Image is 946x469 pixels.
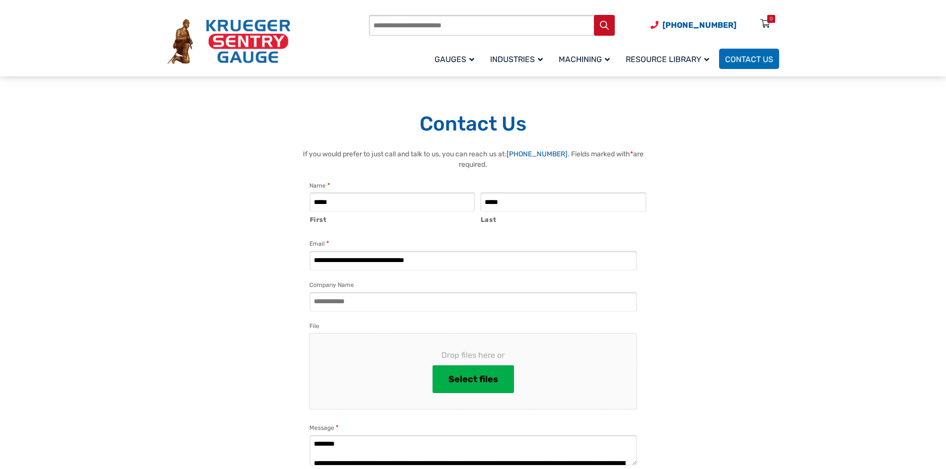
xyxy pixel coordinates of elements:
span: Contact Us [725,55,773,64]
label: Email [309,239,329,249]
a: [PHONE_NUMBER] [507,150,568,158]
span: Industries [490,55,543,64]
a: Phone Number (920) 434-8860 [651,19,736,31]
a: Gauges [429,47,484,70]
span: Machining [559,55,610,64]
label: Company Name [309,280,354,290]
a: Resource Library [620,47,719,70]
span: Gauges [435,55,474,64]
span: Resource Library [626,55,709,64]
label: Message [309,423,339,433]
div: 0 [770,15,773,23]
img: Krueger Sentry Gauge [167,19,291,65]
label: First [310,212,476,225]
label: Last [481,212,647,225]
span: Drop files here or [326,349,621,361]
label: File [309,321,319,331]
span: [PHONE_NUMBER] [662,20,736,30]
a: Machining [553,47,620,70]
h1: Contact Us [167,112,779,136]
a: Industries [484,47,553,70]
legend: Name [309,181,330,191]
button: select files, file [433,365,514,393]
a: Contact Us [719,49,779,69]
p: If you would prefer to just call and talk to us, you can reach us at: . Fields marked with are re... [299,149,647,170]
